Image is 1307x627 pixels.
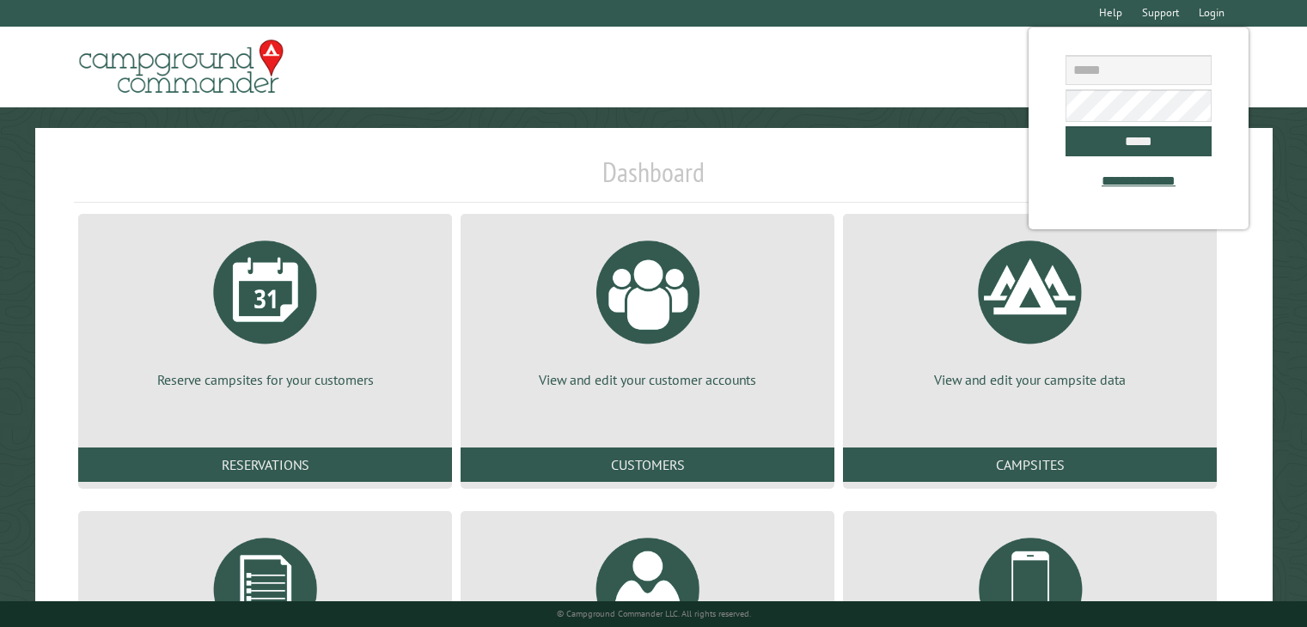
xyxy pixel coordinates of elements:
[864,228,1196,389] a: View and edit your campsite data
[843,447,1217,482] a: Campsites
[78,447,452,482] a: Reservations
[99,370,431,389] p: Reserve campsites for your customers
[99,228,431,389] a: Reserve campsites for your customers
[461,447,834,482] a: Customers
[864,370,1196,389] p: View and edit your campsite data
[481,370,814,389] p: View and edit your customer accounts
[74,33,289,100] img: Campground Commander
[481,228,814,389] a: View and edit your customer accounts
[74,155,1233,203] h1: Dashboard
[557,608,751,619] small: © Campground Commander LLC. All rights reserved.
